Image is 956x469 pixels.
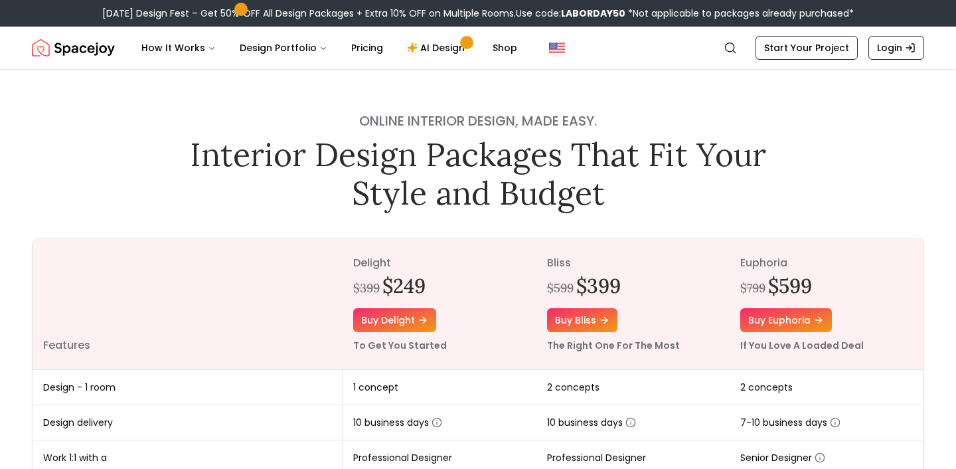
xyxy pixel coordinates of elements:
[32,27,924,69] nav: Global
[353,255,526,271] p: delight
[740,279,765,298] div: $799
[547,308,617,332] a: Buy bliss
[547,451,646,464] span: Professional Designer
[740,308,832,332] a: Buy euphoria
[547,255,720,271] p: bliss
[33,405,343,440] td: Design delivery
[353,451,452,464] span: Professional Designer
[181,136,775,212] h1: Interior Design Packages That Fit Your Style and Budget
[382,274,426,298] h2: $249
[576,274,621,298] h2: $399
[353,339,447,352] small: To Get You Started
[181,112,775,130] h4: Online interior design, made easy.
[740,381,793,394] span: 2 concepts
[547,279,574,298] div: $599
[32,35,115,61] img: Spacejoy Logo
[625,7,854,20] span: *Not applicable to packages already purchased*
[740,339,864,352] small: If You Love A Loaded Deal
[547,339,680,352] small: The Right One For The Most
[516,7,625,20] span: Use code:
[131,35,226,61] button: How It Works
[756,36,858,60] a: Start Your Project
[740,416,840,429] span: 7-10 business days
[482,35,528,61] a: Shop
[353,308,436,332] a: Buy delight
[549,40,565,56] img: United States
[229,35,338,61] button: Design Portfolio
[32,35,115,61] a: Spacejoy
[131,35,528,61] nav: Main
[341,35,394,61] a: Pricing
[33,239,343,370] th: Features
[353,279,380,298] div: $399
[33,370,343,405] td: Design - 1 room
[768,274,812,298] h2: $599
[353,381,398,394] span: 1 concept
[740,255,913,271] p: euphoria
[547,381,599,394] span: 2 concepts
[547,416,636,429] span: 10 business days
[396,35,479,61] a: AI Design
[868,36,924,60] a: Login
[740,451,825,464] span: Senior Designer
[353,416,442,429] span: 10 business days
[561,7,625,20] b: LABORDAY50
[102,7,854,20] div: [DATE] Design Fest – Get 50% OFF All Design Packages + Extra 10% OFF on Multiple Rooms.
